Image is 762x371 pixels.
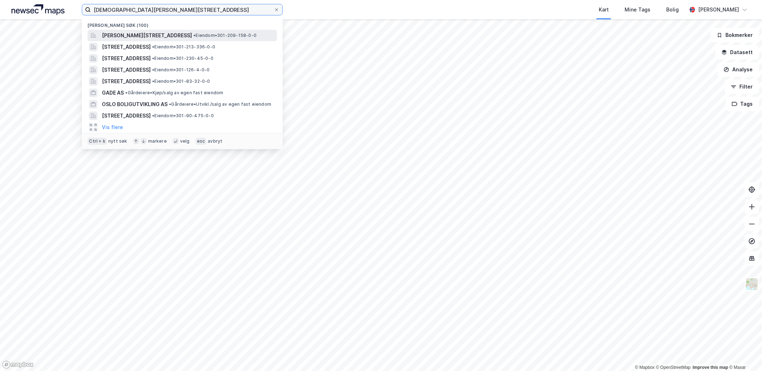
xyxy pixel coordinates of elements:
span: • [152,79,154,84]
span: OSLO BOLIGUTVIKLING AS [102,100,168,109]
span: [STREET_ADDRESS] [102,54,151,63]
span: • [152,67,154,72]
span: [STREET_ADDRESS] [102,43,151,51]
iframe: Chat Widget [726,337,762,371]
button: Vis flere [102,123,123,132]
a: OpenStreetMap [656,365,691,370]
span: Eiendom • 301-126-4-0-0 [152,67,210,73]
div: markere [148,138,167,144]
span: • [125,90,127,95]
span: • [152,113,154,118]
div: esc [196,138,207,145]
span: • [169,101,171,107]
span: Eiendom • 301-83-32-0-0 [152,79,210,84]
button: Datasett [715,45,759,60]
div: [PERSON_NAME] søk (100) [82,17,283,30]
img: logo.a4113a55bc3d86da70a041830d287a7e.svg [11,4,65,15]
input: Søk på adresse, matrikkel, gårdeiere, leietakere eller personer [91,4,274,15]
div: Bolig [666,5,679,14]
div: Ctrl + k [88,138,107,145]
a: Mapbox [635,365,655,370]
div: Kontrollprogram for chat [726,337,762,371]
div: Kart [599,5,609,14]
img: Z [745,277,759,291]
span: Gårdeiere • Kjøp/salg av egen fast eiendom [125,90,223,96]
div: avbryt [208,138,222,144]
span: [PERSON_NAME][STREET_ADDRESS] [102,31,192,40]
span: • [193,33,196,38]
button: Filter [725,80,759,94]
div: Mine Tags [625,5,650,14]
span: • [152,44,154,49]
span: [STREET_ADDRESS] [102,111,151,120]
span: Eiendom • 301-230-45-0-0 [152,56,213,61]
button: Analyse [718,62,759,77]
span: • [152,56,154,61]
span: Eiendom • 301-209-158-0-0 [193,33,257,38]
div: nytt søk [108,138,127,144]
span: [STREET_ADDRESS] [102,66,151,74]
a: Improve this map [693,365,728,370]
div: [PERSON_NAME] [698,5,739,14]
a: Mapbox homepage [2,361,34,369]
span: Gårdeiere • Utvikl./salg av egen fast eiendom [169,101,271,107]
span: GADE AS [102,89,124,97]
button: Tags [726,97,759,111]
span: Eiendom • 301-90-475-0-0 [152,113,214,119]
span: Eiendom • 301-213-336-0-0 [152,44,215,50]
span: [STREET_ADDRESS] [102,77,151,86]
button: Bokmerker [711,28,759,42]
div: velg [180,138,190,144]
